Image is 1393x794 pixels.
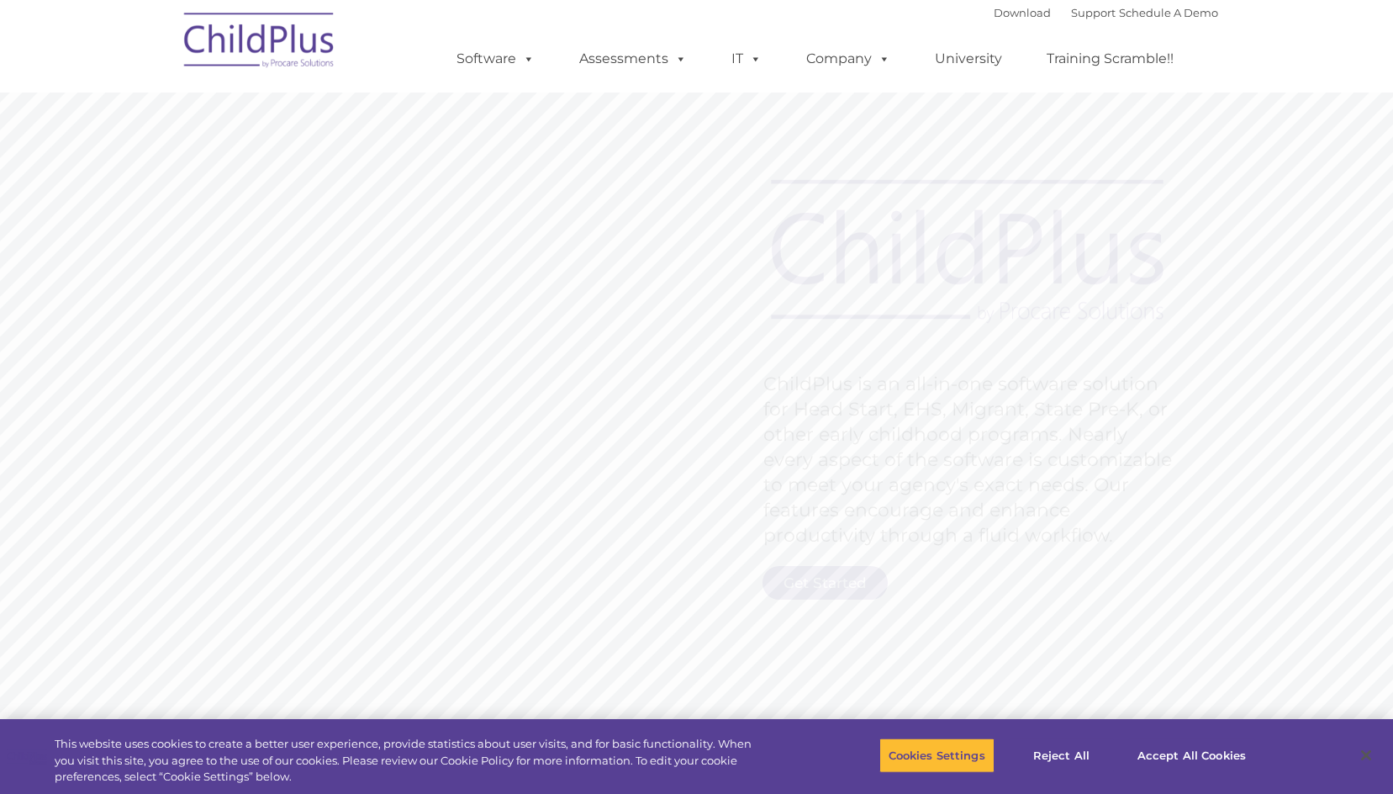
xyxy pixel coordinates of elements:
div: This website uses cookies to create a better user experience, provide statistics about user visit... [55,736,766,786]
a: Training Scramble!! [1030,42,1190,76]
a: Download [994,6,1051,19]
button: Accept All Cookies [1128,738,1255,773]
a: Support [1071,6,1116,19]
a: Schedule A Demo [1119,6,1218,19]
a: Assessments [562,42,704,76]
img: ChildPlus by Procare Solutions [176,1,344,85]
a: IT [715,42,778,76]
font: | [994,6,1218,19]
rs-layer: ChildPlus is an all-in-one software solution for Head Start, EHS, Migrant, State Pre-K, or other ... [763,372,1180,548]
a: Company [789,42,907,76]
button: Close [1348,737,1385,774]
a: Get Started [762,566,888,600]
button: Cookies Settings [879,738,995,773]
a: University [918,42,1019,76]
a: Software [440,42,551,76]
button: Reject All [1009,738,1114,773]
